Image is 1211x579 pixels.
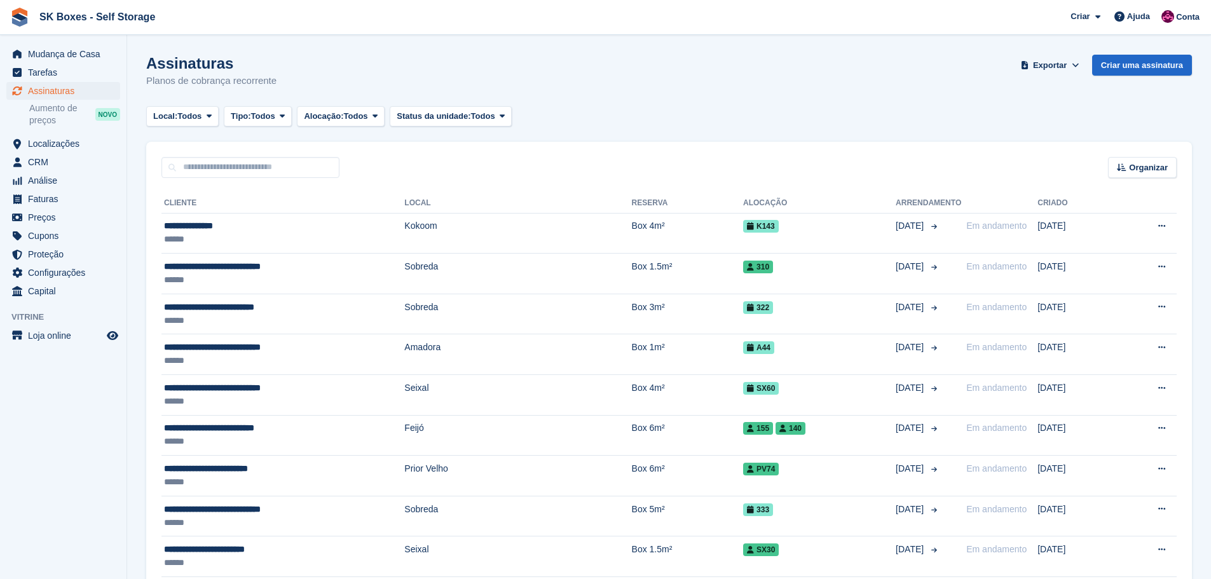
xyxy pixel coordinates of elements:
[966,261,1027,271] span: Em andamento
[743,543,779,556] span: SX30
[404,334,631,375] td: Amadora
[1033,59,1067,72] span: Exportar
[404,415,631,456] td: Feijó
[6,327,120,344] a: menu
[743,220,779,233] span: K143
[28,135,104,153] span: Localizações
[404,536,631,577] td: Seixal
[632,496,743,536] td: Box 5m²
[28,327,104,344] span: Loja online
[743,463,779,475] span: PV74
[1129,161,1168,174] span: Organizar
[896,381,926,395] span: [DATE]
[6,190,120,208] a: menu
[28,172,104,189] span: Análise
[896,260,926,273] span: [DATE]
[29,102,120,127] a: Aumento de preços NOVO
[404,213,631,254] td: Kokoom
[10,8,29,27] img: stora-icon-8386f47178a22dfd0bd8f6a31ec36ba5ce8667c1dd55bd0f319d3a0aa187defe.svg
[1071,10,1090,23] span: Criar
[28,153,104,171] span: CRM
[231,110,251,123] span: Tipo:
[404,496,631,536] td: Sobreda
[896,341,926,354] span: [DATE]
[146,74,277,88] p: Planos de cobrança recorrente
[105,328,120,343] a: Loja de pré-visualização
[743,301,773,314] span: 322
[95,108,120,121] div: NOVO
[966,383,1027,393] span: Em andamento
[1037,496,1111,536] td: [DATE]
[6,45,120,63] a: menu
[966,221,1027,231] span: Em andamento
[34,6,160,27] a: SK Boxes - Self Storage
[966,463,1027,473] span: Em andamento
[11,311,127,324] span: Vitrine
[896,219,926,233] span: [DATE]
[404,254,631,294] td: Sobreda
[896,503,926,516] span: [DATE]
[1037,213,1111,254] td: [DATE]
[1018,55,1082,76] button: Exportar
[1037,375,1111,416] td: [DATE]
[28,64,104,81] span: Tarefas
[344,110,368,123] span: Todos
[896,193,961,214] th: Arrendamento
[1037,536,1111,577] td: [DATE]
[966,423,1027,433] span: Em andamento
[224,106,292,127] button: Tipo: Todos
[632,254,743,294] td: Box 1.5m²
[6,227,120,245] a: menu
[1092,55,1192,76] a: Criar uma assinatura
[28,245,104,263] span: Proteção
[966,544,1027,554] span: Em andamento
[6,282,120,300] a: menu
[1037,254,1111,294] td: [DATE]
[632,213,743,254] td: Box 4m²
[297,106,385,127] button: Alocação: Todos
[471,110,495,123] span: Todos
[404,193,631,214] th: Local
[1127,10,1150,23] span: Ajuda
[177,110,202,123] span: Todos
[743,503,773,516] span: 333
[1037,456,1111,496] td: [DATE]
[776,422,805,435] span: 140
[632,193,743,214] th: Reserva
[1176,11,1200,24] span: Conta
[28,264,104,282] span: Configurações
[966,504,1027,514] span: Em andamento
[397,110,470,123] span: Status da unidade:
[6,135,120,153] a: menu
[1037,294,1111,334] td: [DATE]
[6,82,120,100] a: menu
[304,110,343,123] span: Alocação:
[28,227,104,245] span: Cupons
[1037,334,1111,375] td: [DATE]
[146,55,277,72] h1: Assinaturas
[6,264,120,282] a: menu
[743,341,774,354] span: A44
[1161,10,1174,23] img: Joana Alegria
[632,294,743,334] td: Box 3m²
[632,415,743,456] td: Box 6m²
[29,102,95,126] span: Aumento de preços
[28,282,104,300] span: Capital
[146,106,219,127] button: Local: Todos
[6,245,120,263] a: menu
[28,208,104,226] span: Preços
[896,462,926,475] span: [DATE]
[153,110,177,123] span: Local:
[6,64,120,81] a: menu
[28,190,104,208] span: Faturas
[743,422,773,435] span: 155
[896,421,926,435] span: [DATE]
[743,382,779,395] span: SX60
[632,334,743,375] td: Box 1m²
[404,456,631,496] td: Prior Velho
[1037,415,1111,456] td: [DATE]
[390,106,512,127] button: Status da unidade: Todos
[743,193,896,214] th: Alocação
[404,375,631,416] td: Seixal
[28,45,104,63] span: Mudança de Casa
